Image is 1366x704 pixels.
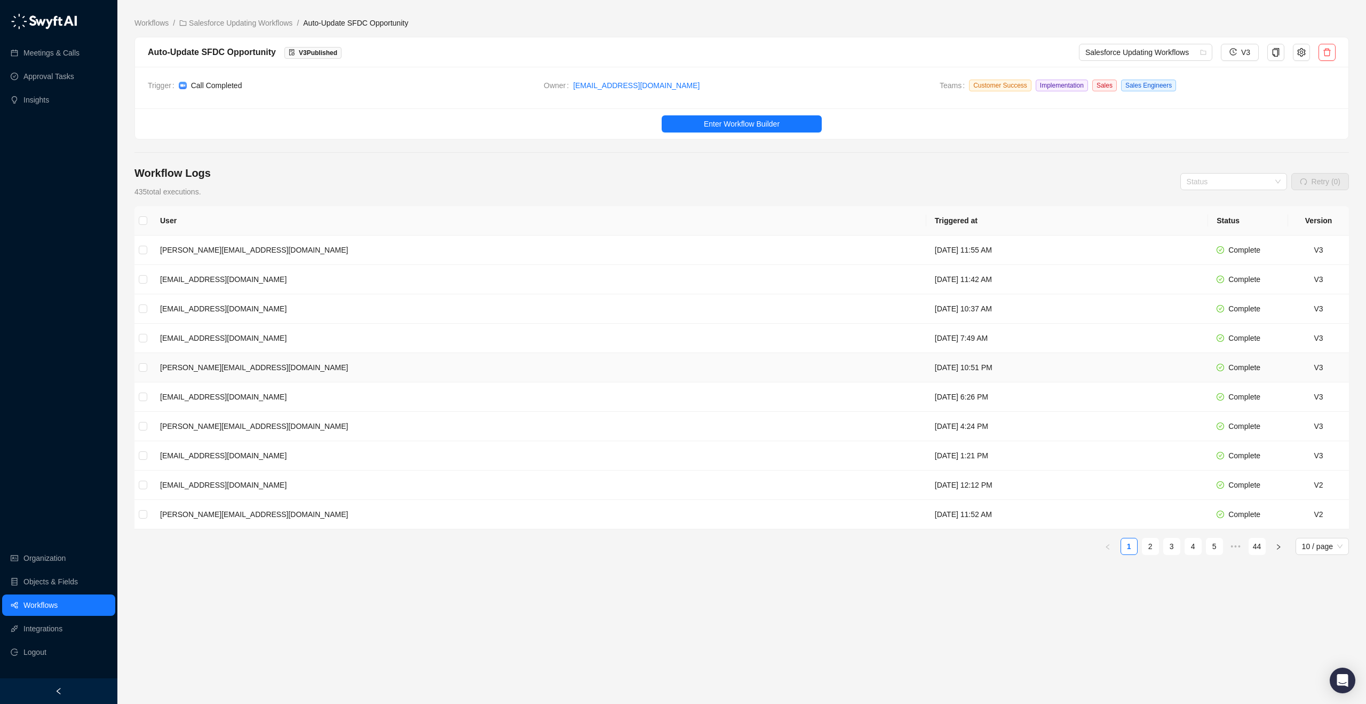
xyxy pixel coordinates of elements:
th: User [152,206,926,236]
td: V3 [1288,265,1349,294]
td: [EMAIL_ADDRESS][DOMAIN_NAME] [152,382,926,412]
span: Trigger [148,80,179,91]
td: [DATE] 4:24 PM [926,412,1208,441]
span: check-circle [1217,481,1224,489]
td: [DATE] 11:42 AM [926,265,1208,294]
span: check-circle [1217,246,1224,254]
button: Retry (0) [1291,173,1349,190]
span: Complete [1228,451,1260,460]
img: zoom-DkfWWZB2.png [179,82,187,90]
span: Complete [1228,510,1260,519]
td: [DATE] 11:55 AM [926,236,1208,265]
span: Owner [544,80,573,91]
div: Auto-Update SFDC Opportunity [148,45,276,59]
li: 1 [1121,538,1138,555]
li: 2 [1142,538,1159,555]
td: V3 [1288,294,1349,324]
span: Complete [1228,422,1260,431]
a: Workflows [132,17,171,29]
img: logo-05li4sbe.png [11,13,77,29]
span: setting [1297,48,1306,57]
li: 44 [1249,538,1266,555]
span: Complete [1228,363,1260,372]
span: Implementation [1036,80,1088,91]
li: 5 [1206,538,1223,555]
span: Sales Engineers [1121,80,1176,91]
span: 10 / page [1302,538,1343,554]
td: [EMAIL_ADDRESS][DOMAIN_NAME] [152,324,926,353]
span: copy [1272,48,1280,57]
h4: Workflow Logs [134,166,211,181]
span: check-circle [1217,334,1224,342]
span: check-circle [1217,511,1224,518]
a: 3 [1164,538,1180,554]
span: check-circle [1217,305,1224,312]
span: Enter Workflow Builder [704,118,780,130]
span: ••• [1227,538,1244,555]
span: right [1275,544,1282,550]
td: V2 [1288,471,1349,500]
td: [EMAIL_ADDRESS][DOMAIN_NAME] [152,441,926,471]
td: V2 [1288,500,1349,529]
td: [DATE] 10:37 AM [926,294,1208,324]
span: left [55,687,62,695]
span: check-circle [1217,364,1224,371]
span: left [1105,544,1111,550]
th: Version [1288,206,1349,236]
span: V 3 Published [299,49,337,57]
th: Status [1208,206,1288,236]
td: V3 [1288,236,1349,265]
span: file-done [289,49,295,56]
td: [DATE] 11:52 AM [926,500,1208,529]
td: [DATE] 10:51 PM [926,353,1208,382]
td: [PERSON_NAME][EMAIL_ADDRESS][DOMAIN_NAME] [152,353,926,382]
td: [DATE] 6:26 PM [926,382,1208,412]
a: Workflows [23,595,58,616]
span: Complete [1228,393,1260,401]
td: V3 [1288,412,1349,441]
td: [PERSON_NAME][EMAIL_ADDRESS][DOMAIN_NAME] [152,500,926,529]
span: check-circle [1217,393,1224,401]
a: Meetings & Calls [23,42,80,64]
li: / [297,17,299,29]
button: Enter Workflow Builder [662,115,822,132]
span: delete [1323,48,1331,57]
td: [EMAIL_ADDRESS][DOMAIN_NAME] [152,294,926,324]
th: Triggered at [926,206,1208,236]
a: Enter Workflow Builder [135,115,1348,132]
td: [DATE] 1:21 PM [926,441,1208,471]
span: Call Completed [191,81,242,90]
span: logout [11,648,18,656]
span: history [1229,48,1237,56]
span: Complete [1228,334,1260,342]
a: folder Salesforce Updating Workflows [177,17,295,29]
a: 1 [1121,538,1137,554]
td: V3 [1288,353,1349,382]
span: Auto-Update SFDC Opportunity [303,19,408,27]
span: check-circle [1217,276,1224,283]
td: V3 [1288,324,1349,353]
td: [EMAIL_ADDRESS][DOMAIN_NAME] [152,471,926,500]
td: [PERSON_NAME][EMAIL_ADDRESS][DOMAIN_NAME] [152,236,926,265]
span: V3 [1241,46,1250,58]
span: Logout [23,642,46,663]
span: 435 total executions. [134,187,201,196]
span: Salesforce Updating Workflows [1085,44,1206,60]
div: Open Intercom Messenger [1330,668,1355,693]
td: [DATE] 7:49 AM [926,324,1208,353]
a: 5 [1206,538,1222,554]
td: [PERSON_NAME][EMAIL_ADDRESS][DOMAIN_NAME] [152,412,926,441]
li: 4 [1185,538,1202,555]
span: Complete [1228,304,1260,313]
span: Complete [1228,275,1260,284]
a: Approval Tasks [23,66,74,87]
a: Integrations [23,618,62,639]
span: Sales [1092,80,1117,91]
td: V3 [1288,382,1349,412]
td: [DATE] 12:12 PM [926,471,1208,500]
li: Previous Page [1099,538,1116,555]
li: / [173,17,175,29]
button: right [1270,538,1287,555]
span: check-circle [1217,423,1224,430]
a: 2 [1142,538,1158,554]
